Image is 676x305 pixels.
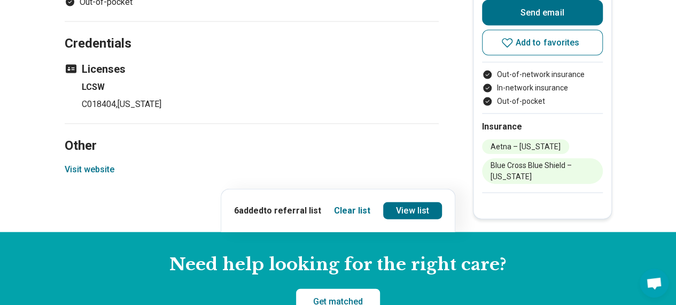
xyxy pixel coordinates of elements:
span: , [US_STATE] [116,99,161,109]
button: Add to favorites [482,30,603,56]
h2: Credentials [65,9,439,53]
h2: Other [65,111,439,155]
span: Add to favorites [516,39,580,47]
li: Out-of-pocket [482,96,603,107]
li: Aetna – [US_STATE] [482,140,569,154]
li: In-network insurance [482,82,603,94]
button: Visit website [65,163,114,176]
ul: Payment options [482,69,603,107]
h3: Licenses [65,62,439,77]
a: Open chat [640,269,669,298]
a: View list [383,202,442,219]
p: C018404 [82,98,439,111]
h2: Insurance [482,120,603,133]
li: Blue Cross Blue Shield – [US_STATE] [482,158,603,184]
p: 6 added [234,204,321,217]
button: Clear list [334,204,370,217]
h4: LCSW [82,81,439,94]
span: to referral list [263,205,321,216]
h2: Need help looking for the right care? [9,254,667,276]
li: Out-of-network insurance [482,69,603,80]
